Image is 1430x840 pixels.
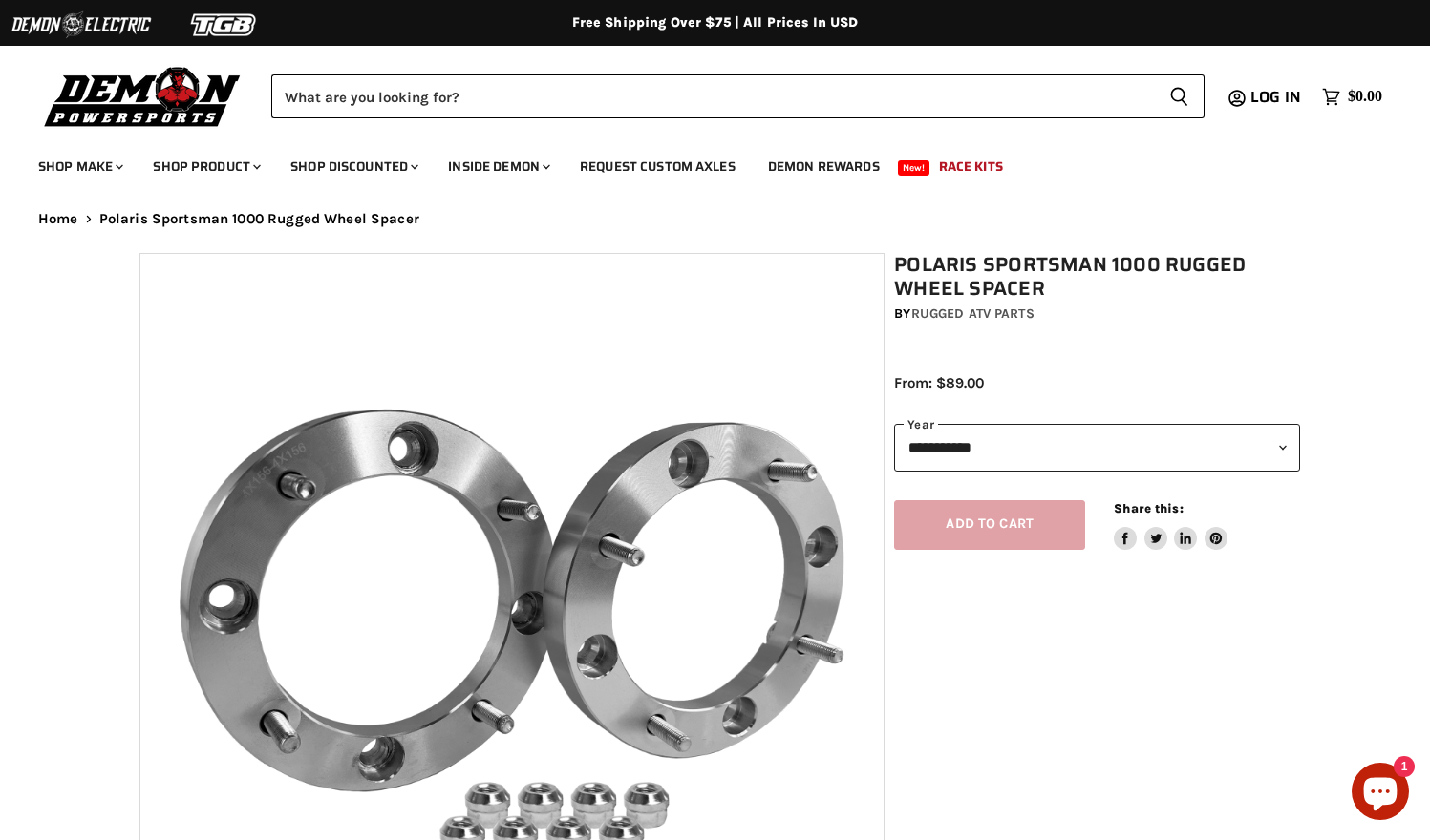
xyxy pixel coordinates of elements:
img: Demon Electric Logo 2 [10,7,153,43]
img: Demon Powersports [38,62,247,130]
img: TGB Logo 2 [153,7,296,43]
span: Polaris Sportsman 1000 Rugged Wheel Spacer [99,211,419,227]
div: by [894,304,1300,325]
a: $0.00 [1313,83,1392,111]
a: Rugged ATV Parts [911,305,1035,322]
span: Share this: [1114,501,1183,515]
a: Demon Rewards [754,147,894,186]
aside: Share this: [1114,500,1227,551]
a: Shop Discounted [276,147,430,186]
span: Log in [1250,85,1301,109]
a: Home [38,211,78,227]
h1: Polaris Sportsman 1000 Rugged Wheel Spacer [894,253,1300,301]
ul: Main menu [24,139,1377,186]
select: year [894,424,1300,471]
a: Request Custom Axles [566,147,750,186]
span: New! [898,160,930,176]
a: Race Kits [925,147,1017,186]
input: Search [271,74,1154,118]
a: Shop Make [24,147,135,186]
form: Product [271,74,1205,118]
span: From: $89.00 [894,374,984,391]
a: Log in [1242,89,1313,106]
button: Search [1154,74,1205,118]
a: Inside Demon [434,147,562,186]
span: $0.00 [1348,88,1382,106]
inbox-online-store-chat: Shopify online store chat [1346,763,1415,825]
a: Shop Product [139,147,272,186]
